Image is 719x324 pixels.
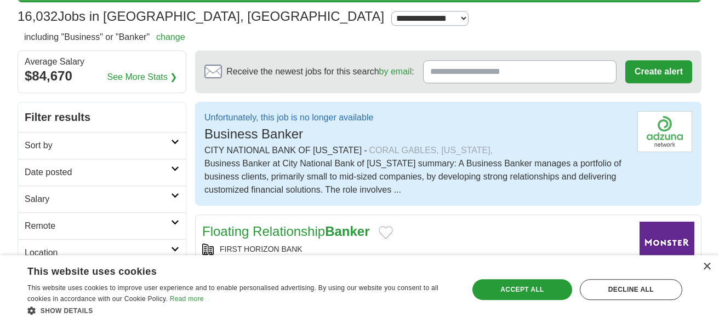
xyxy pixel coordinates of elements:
span: - [364,144,367,157]
a: Location [18,239,186,266]
h2: Date posted [25,166,171,179]
strong: Banker [325,224,369,239]
h2: Filter results [18,102,186,132]
a: Read more, opens a new window [170,295,204,303]
span: 16,032 [18,7,58,26]
div: CITY NATIONAL BANK OF [US_STATE] [204,144,629,157]
span: Show details [41,307,93,315]
p: Unfortunately, this job is no longer available [204,111,373,124]
button: Add to favorite jobs [379,226,393,239]
a: change [156,32,185,42]
h2: Salary [25,193,171,206]
div: FIRST HORIZON BANK [202,244,631,255]
h1: Jobs in [GEOGRAPHIC_DATA], [GEOGRAPHIC_DATA] [18,9,384,24]
a: Date posted [18,159,186,186]
div: Accept all [472,279,572,300]
div: Decline all [580,279,682,300]
img: One Red Cent (CPA) logo [637,111,692,152]
a: Salary [18,186,186,212]
span: This website uses cookies to improve user experience and to enable personalised advertising. By u... [27,284,438,303]
h2: including "Business" or "Banker" [24,31,185,44]
span: Business Banker [204,126,303,141]
div: Business Banker at City National Bank of [US_STATE] summary: A Business Banker manages a portfoli... [204,157,629,196]
div: $84,670 [25,66,179,86]
div: Close [703,263,711,271]
a: See More Stats ❯ [107,71,178,84]
div: Show details [27,305,455,316]
h2: Remote [25,219,171,233]
a: Sort by [18,132,186,159]
h2: Location [25,246,171,259]
div: This website uses cookies [27,262,428,278]
button: Create alert [625,60,692,83]
a: Remote [18,212,186,239]
a: by email [379,67,412,76]
span: Receive the newest jobs for this search : [226,65,414,78]
div: Average Salary [25,57,179,66]
div: CORAL GABLES, [US_STATE], [369,144,493,157]
img: Company logo [640,222,694,263]
h2: Sort by [25,139,171,152]
a: Floating RelationshipBanker [202,224,370,239]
